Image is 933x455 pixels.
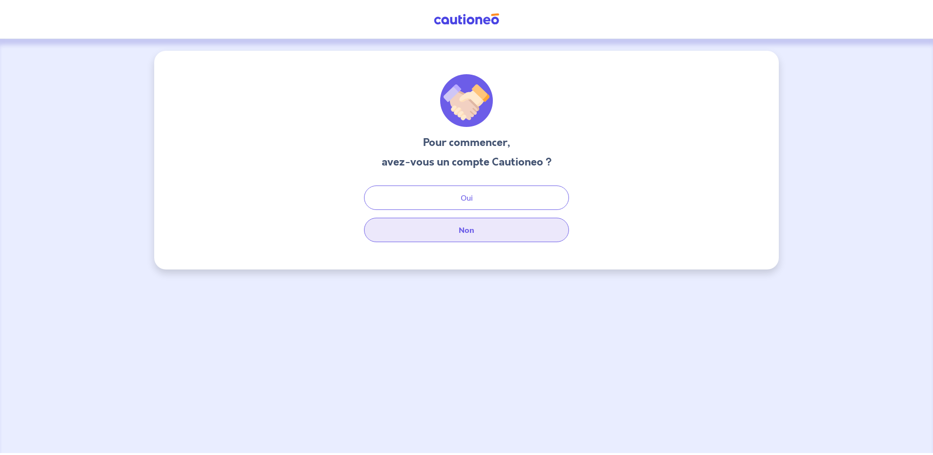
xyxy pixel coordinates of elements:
[430,13,503,25] img: Cautioneo
[440,74,493,127] img: illu_welcome.svg
[364,186,569,210] button: Oui
[364,218,569,242] button: Non
[382,135,552,150] h3: Pour commencer,
[382,154,552,170] h3: avez-vous un compte Cautioneo ?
